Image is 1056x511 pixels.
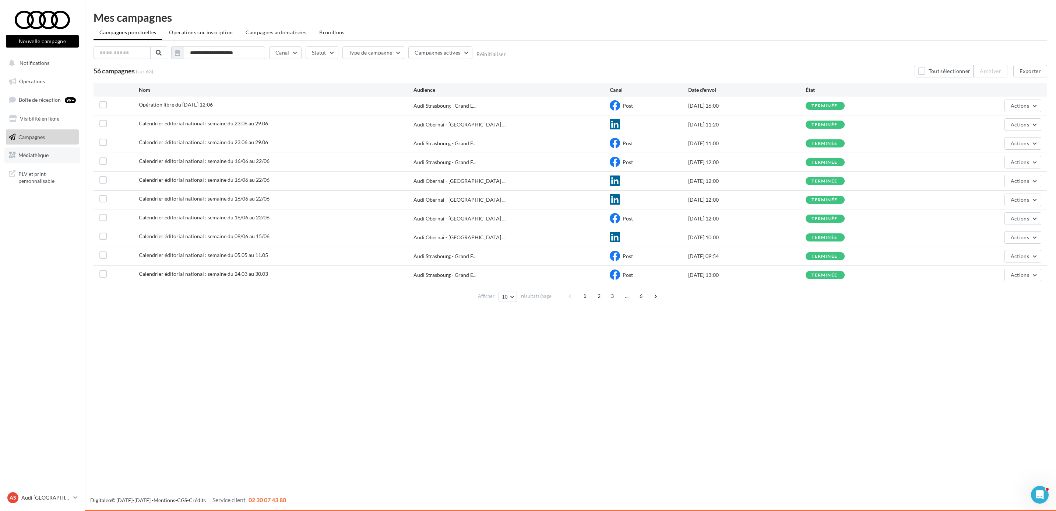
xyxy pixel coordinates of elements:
span: Calendrier éditorial national : semaine du 09/06 au 15/06 [139,233,270,239]
span: Actions [1011,197,1029,203]
span: Post [623,159,633,165]
div: [DATE] 10:00 [688,234,806,241]
a: Médiathèque [4,147,80,163]
span: Audi Obernai - [GEOGRAPHIC_DATA] ... [413,215,506,222]
a: CGS [177,497,187,503]
span: Brouillons [319,29,345,35]
div: [DATE] 11:00 [688,140,806,147]
p: Audi [GEOGRAPHIC_DATA] [21,494,70,501]
button: Actions [1004,175,1041,187]
span: © [DATE]-[DATE] - - - [90,497,286,503]
span: Médiathèque [18,152,49,158]
a: Opérations [4,74,80,89]
a: Mentions [154,497,175,503]
span: Audi Obernai - [GEOGRAPHIC_DATA] ... [413,177,506,185]
div: [DATE] 16:00 [688,102,806,109]
span: 02 30 07 43 80 [249,496,286,503]
button: Campagnes actives [408,46,472,59]
span: Campagnes actives [415,49,460,56]
span: Calendrier éditorial national : semaine du 16/06 au 22/06 [139,158,270,164]
span: Actions [1011,234,1029,240]
span: Audi Strasbourg - Grand E... [413,102,476,109]
span: Campagnes [18,133,45,140]
span: Operations sur inscription [169,29,233,35]
span: ... [621,290,633,302]
span: Actions [1011,215,1029,222]
button: Nouvelle campagne [6,35,79,48]
a: Campagnes [4,129,80,145]
span: Afficher [478,293,494,300]
span: Post [623,102,633,109]
div: terminée [812,160,837,165]
span: Audi Strasbourg - Grand E... [413,140,476,147]
button: Actions [1004,194,1041,206]
span: 1 [579,290,591,302]
div: terminée [812,122,837,127]
span: Actions [1011,253,1029,259]
div: terminée [812,198,837,202]
span: Service client [212,496,246,503]
div: terminée [812,235,837,240]
span: 56 campagnes [94,67,135,75]
div: terminée [812,273,837,278]
button: Notifications [4,55,77,71]
a: Crédits [189,497,206,503]
span: Calendrier éditorial national : semaine du 23.06 au 29.06 [139,120,268,126]
span: résultats/page [521,293,552,300]
div: terminée [812,179,837,184]
span: Audi Obernai - [GEOGRAPHIC_DATA] ... [413,121,506,128]
span: Campagnes automatisées [246,29,306,35]
button: Tout sélectionner [915,65,974,77]
span: Post [623,272,633,278]
span: Actions [1011,159,1029,165]
div: [DATE] 12:00 [688,196,806,204]
button: Actions [1004,100,1041,112]
button: 10 [499,292,517,302]
span: Audi Obernai - [GEOGRAPHIC_DATA] ... [413,196,506,204]
span: 6 [635,290,647,302]
button: Type de campagne [342,46,405,59]
a: Digitaleo [90,497,111,503]
a: PLV et print personnalisable [4,166,80,188]
span: (sur 63) [136,68,153,75]
button: Actions [1004,269,1041,281]
button: Actions [1004,212,1041,225]
a: AS Audi [GEOGRAPHIC_DATA] [6,491,79,505]
div: 99+ [65,97,76,103]
button: Archiver [974,65,1007,77]
div: terminée [812,216,837,221]
span: Calendrier éditorial national : semaine du 05.05 au 11.05 [139,252,268,258]
span: Audi Strasbourg - Grand E... [413,253,476,260]
span: Audi Strasbourg - Grand E... [413,271,476,279]
span: AS [10,494,16,501]
iframe: Intercom live chat [1031,486,1049,504]
span: Calendrier éditorial national : semaine du 16/06 au 22/06 [139,195,270,202]
div: [DATE] 12:00 [688,177,806,185]
span: Audi Strasbourg - Grand E... [413,159,476,166]
span: Opération libre du 01/09/2025 12:06 [139,101,213,108]
span: PLV et print personnalisable [18,169,76,185]
span: Actions [1011,140,1029,146]
div: terminée [812,254,837,259]
div: État [806,86,923,94]
div: terminée [812,141,837,146]
span: Actions [1011,178,1029,184]
div: [DATE] 09:54 [688,253,806,260]
span: Calendrier éditorial national : semaine du 24.03 au 30.03 [139,271,268,277]
span: Actions [1011,121,1029,128]
span: Opérations [19,78,45,84]
span: Audi Obernai - [GEOGRAPHIC_DATA] ... [413,234,506,241]
div: [DATE] 13:00 [688,271,806,279]
div: [DATE] 12:00 [688,215,806,222]
span: Boîte de réception [19,97,61,103]
span: Post [623,253,633,259]
span: Post [623,140,633,146]
span: 3 [606,290,618,302]
a: Boîte de réception99+ [4,92,80,108]
button: Actions [1004,156,1041,168]
span: Calendrier éditorial national : semaine du 16/06 au 22/06 [139,177,270,183]
span: Actions [1011,102,1029,109]
span: Actions [1011,272,1029,278]
button: Statut [306,46,338,59]
span: Visibilité en ligne [20,115,59,122]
